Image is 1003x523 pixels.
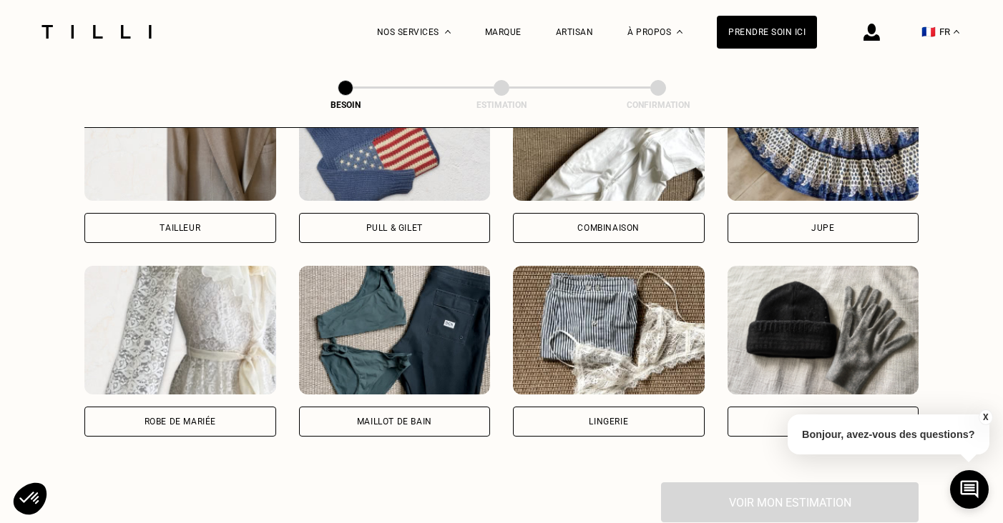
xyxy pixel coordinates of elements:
div: Combinaison [577,224,640,232]
a: Prendre soin ici [717,16,817,49]
img: Tilli retouche votre Robe de mariée [84,266,276,394]
div: Robe de mariée [145,417,216,426]
div: Confirmation [587,100,730,110]
img: Tilli retouche votre Jupe [728,72,919,201]
a: Marque [485,27,522,37]
div: Estimation [430,100,573,110]
div: Besoin [274,100,417,110]
img: Tilli retouche votre Accessoires [728,266,919,394]
button: X [978,409,992,425]
img: Tilli retouche votre Lingerie [513,266,705,394]
img: Tilli retouche votre Pull & gilet [299,72,491,201]
img: Tilli retouche votre Tailleur [84,72,276,201]
div: Maillot de bain [357,417,432,426]
img: Menu déroulant à propos [677,30,682,34]
img: Logo du service de couturière Tilli [36,25,157,39]
div: Lingerie [589,417,628,426]
a: Artisan [556,27,594,37]
img: Menu déroulant [445,30,451,34]
img: menu déroulant [954,30,959,34]
div: Tailleur [160,224,200,232]
div: Jupe [811,224,834,232]
p: Bonjour, avez-vous des questions? [788,414,989,454]
img: icône connexion [863,24,880,41]
div: Pull & gilet [366,224,423,232]
span: 🇫🇷 [921,25,936,39]
img: Tilli retouche votre Maillot de bain [299,266,491,394]
img: Tilli retouche votre Combinaison [513,72,705,201]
